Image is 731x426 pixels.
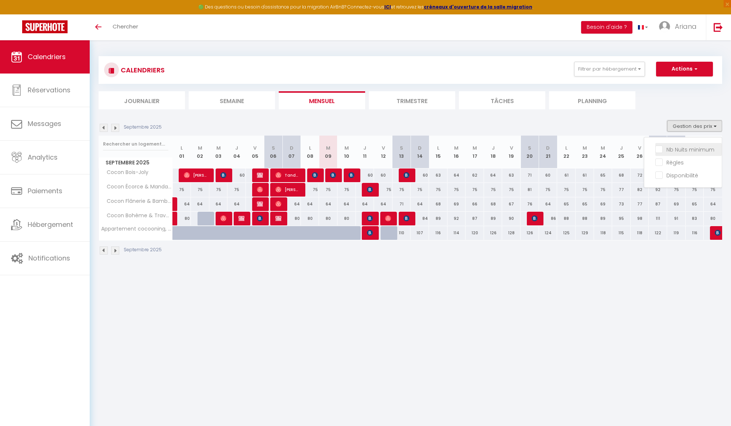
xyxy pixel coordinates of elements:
[546,144,550,151] abbr: D
[631,168,649,182] div: 72
[28,253,70,263] span: Notifications
[392,136,411,168] th: 13
[429,197,447,211] div: 68
[404,211,410,225] span: [PERSON_NAME]
[356,136,374,168] th: 11
[100,168,150,177] span: Cocon Bois-Joly
[502,212,521,225] div: 90
[363,144,366,151] abbr: J
[227,183,246,197] div: 75
[356,168,374,182] div: 60
[301,183,319,197] div: 75
[686,197,704,211] div: 65
[103,137,168,151] input: Rechercher un logement...
[349,168,355,182] span: [PERSON_NAME]
[539,183,557,197] div: 75
[28,52,66,61] span: Calendriers
[429,183,447,197] div: 75
[424,4,532,10] a: créneaux d'ouverture de la salle migration
[28,153,58,162] span: Analytics
[594,197,612,211] div: 69
[282,212,301,225] div: 80
[173,136,191,168] th: 01
[631,212,649,225] div: 98
[675,22,697,31] span: Ariana
[100,212,174,220] span: Cocon Bohème & Travertin
[367,183,373,197] span: [PERSON_NAME]
[714,23,723,32] img: logout
[404,168,410,182] span: [PERSON_NAME]
[209,197,228,211] div: 64
[216,144,221,151] abbr: M
[612,212,631,225] div: 95
[581,21,632,34] button: Besoin d'aide ?
[209,136,228,168] th: 03
[667,136,686,168] th: 28
[667,183,686,197] div: 75
[272,144,275,151] abbr: S
[181,144,183,151] abbr: L
[631,183,649,197] div: 82
[6,3,28,25] button: Ouvrir le widget de chat LiveChat
[594,168,612,182] div: 65
[392,197,411,211] div: 71
[704,136,722,168] th: 30
[576,226,594,240] div: 129
[484,197,502,211] div: 68
[367,211,373,225] span: [PERSON_NAME]
[565,144,567,151] abbr: L
[227,197,246,211] div: 64
[447,197,466,211] div: 69
[411,168,429,182] div: 60
[557,212,576,225] div: 88
[337,183,356,197] div: 75
[384,4,391,10] strong: ICI
[282,197,301,211] div: 64
[704,212,722,225] div: 80
[492,144,495,151] abbr: J
[184,168,209,182] span: [PERSON_NAME] [PERSON_NAME]
[99,91,185,109] li: Journalier
[246,136,264,168] th: 05
[447,183,466,197] div: 75
[124,124,162,131] p: Septembre 2025
[539,136,557,168] th: 21
[539,226,557,240] div: 124
[454,144,459,151] abbr: M
[227,136,246,168] th: 04
[257,197,263,211] span: [PERSON_NAME]
[319,197,337,211] div: 64
[667,120,722,132] button: Gestion des prix
[521,197,539,211] div: 76
[374,197,392,211] div: 64
[275,168,300,182] span: Tandem Events
[612,226,631,240] div: 115
[173,212,176,226] a: [PERSON_NAME]
[557,183,576,197] div: 75
[612,197,631,211] div: 73
[638,144,641,151] abbr: V
[220,211,227,225] span: [PERSON_NAME]
[257,211,263,225] span: [PERSON_NAME]
[319,183,337,197] div: 75
[385,211,391,225] span: [PERSON_NAME]
[521,168,539,182] div: 71
[28,119,61,128] span: Messages
[466,136,484,168] th: 17
[411,197,429,211] div: 64
[220,168,227,182] span: [PERSON_NAME]
[312,168,318,182] span: [PERSON_NAME]
[337,212,356,225] div: 80
[99,157,172,168] span: Septembre 2025
[594,136,612,168] th: 24
[557,197,576,211] div: 65
[28,220,73,229] span: Hébergement
[429,226,447,240] div: 116
[557,226,576,240] div: 125
[576,136,594,168] th: 23
[594,226,612,240] div: 118
[576,168,594,182] div: 61
[601,144,605,151] abbr: M
[374,168,392,182] div: 60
